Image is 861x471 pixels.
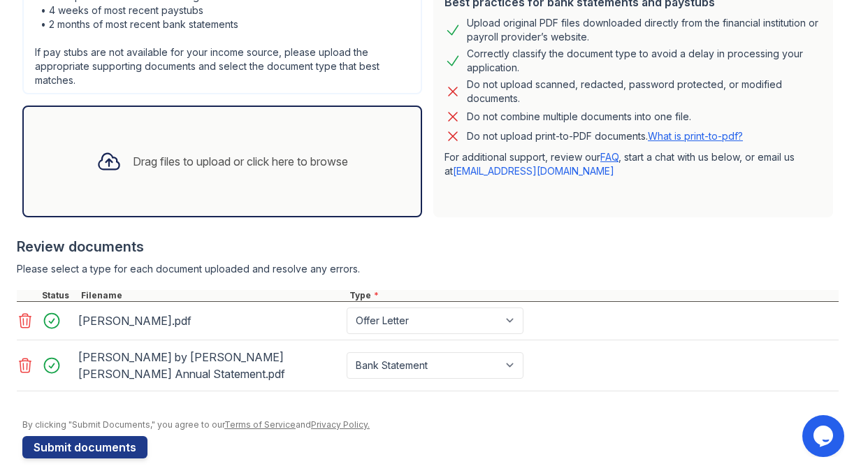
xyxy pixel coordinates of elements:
[22,419,839,430] div: By clicking "Submit Documents," you agree to our and
[78,346,341,385] div: [PERSON_NAME] by [PERSON_NAME] [PERSON_NAME] Annual Statement.pdf
[648,130,743,142] a: What is print-to-pdf?
[39,290,78,301] div: Status
[311,419,370,430] a: Privacy Policy.
[347,290,839,301] div: Type
[467,16,822,44] div: Upload original PDF files downloaded directly from the financial institution or payroll provider’...
[453,165,614,177] a: [EMAIL_ADDRESS][DOMAIN_NAME]
[467,78,822,106] div: Do not upload scanned, redacted, password protected, or modified documents.
[17,237,839,256] div: Review documents
[802,415,847,457] iframe: chat widget
[467,108,691,125] div: Do not combine multiple documents into one file.
[224,419,296,430] a: Terms of Service
[133,153,348,170] div: Drag files to upload or click here to browse
[22,436,147,458] button: Submit documents
[467,129,743,143] p: Do not upload print-to-PDF documents.
[17,262,839,276] div: Please select a type for each document uploaded and resolve any errors.
[78,310,341,332] div: [PERSON_NAME].pdf
[467,47,822,75] div: Correctly classify the document type to avoid a delay in processing your application.
[78,290,347,301] div: Filename
[600,151,618,163] a: FAQ
[444,150,822,178] p: For additional support, review our , start a chat with us below, or email us at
